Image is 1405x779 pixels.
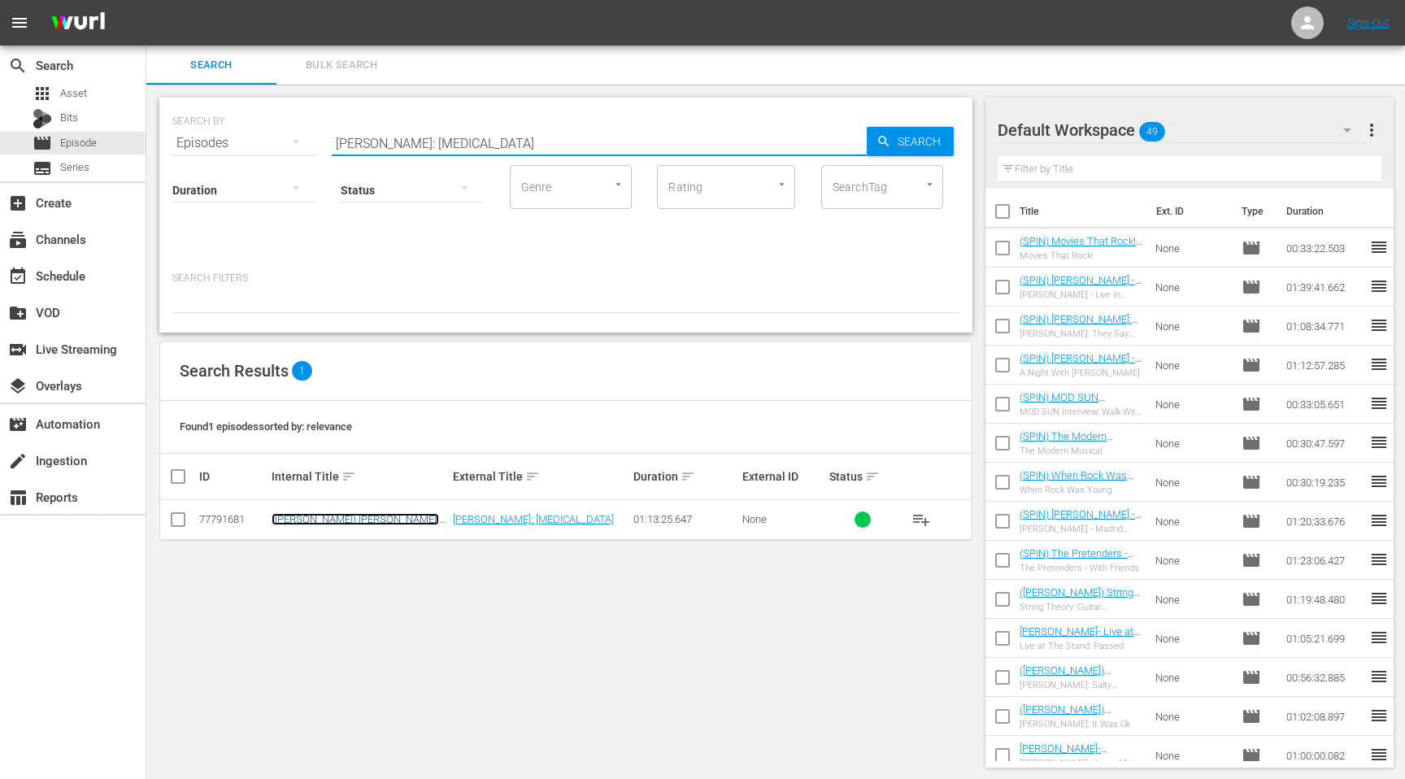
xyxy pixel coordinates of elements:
[341,469,356,484] span: sort
[1020,508,1142,545] a: (SPIN) [PERSON_NAME] - Madrid Memory (Captioned)(FINAL)
[1280,268,1369,307] td: 01:39:41.662
[453,513,614,525] a: [PERSON_NAME]: [MEDICAL_DATA]
[867,127,954,156] button: Search
[1242,629,1261,648] span: Episode
[1242,355,1261,375] span: Episode
[172,272,959,285] p: Search Filters:
[1280,619,1369,658] td: 01:05:21.699
[1020,703,1132,740] a: ([PERSON_NAME]) [PERSON_NAME]: It Was Ok (Captioned)(Final)
[633,513,737,525] div: 01:13:25.647
[1139,115,1165,149] span: 49
[1369,511,1389,530] span: reorder
[60,159,89,176] span: Series
[172,120,315,166] div: Episodes
[1149,385,1235,424] td: None
[1242,316,1261,336] span: Episode
[1242,707,1261,726] span: Episode
[1280,385,1369,424] td: 00:33:05.651
[1149,268,1235,307] td: None
[1242,433,1261,453] span: Episode
[1020,289,1143,300] div: [PERSON_NAME] - Live In [GEOGRAPHIC_DATA]
[1280,580,1369,619] td: 01:19:48.480
[1020,563,1143,573] div: The Pretenders - With Friends
[1369,745,1389,764] span: reorder
[1280,228,1369,268] td: 00:33:22.503
[199,470,267,483] div: ID
[39,4,117,42] img: ans4CAIJ8jUAAAAAAAAAAAAAAAAAAAAAAAAgQb4GAAAAAAAAAAAAAAAAAAAAAAAAJMjXAAAAAAAAAAAAAAAAAAAAAAAAgAT5G...
[1369,667,1389,686] span: reorder
[1149,424,1235,463] td: None
[742,513,824,525] div: None
[8,451,28,471] span: Ingestion
[1020,250,1143,261] div: Movies That Rock!
[1020,719,1143,729] div: [PERSON_NAME]: It Was Ok
[292,361,312,381] span: 1
[1149,502,1235,541] td: None
[525,469,540,484] span: sort
[1020,329,1143,339] div: [PERSON_NAME]: They Say I'm Different
[1369,550,1389,569] span: reorder
[1020,368,1143,378] div: A Night With [PERSON_NAME]
[1232,189,1277,234] th: Type
[33,159,52,178] span: Series
[1020,407,1143,417] div: MOD SUN Interview: Walk With Me | SPIN Cover Story
[8,230,28,250] span: Channels
[1347,16,1390,29] a: Sign Out
[1020,469,1133,494] a: (SPIN) When Rock Was Young (Captioned)(Final)
[1369,355,1389,374] span: reorder
[1149,307,1235,346] td: None
[33,109,52,128] div: Bits
[1242,511,1261,531] span: Episode
[774,176,789,192] button: Open
[60,135,97,151] span: Episode
[902,500,941,539] button: playlist_add
[1020,485,1143,495] div: When Rock Was Young
[10,13,29,33] span: menu
[1242,746,1261,765] span: Episode
[891,127,954,156] span: Search
[1020,664,1135,713] a: ([PERSON_NAME]) [PERSON_NAME]: Salty Language, Peppered Morals (Captioned)(Final)
[8,56,28,76] span: Search
[8,340,28,359] span: Live Streaming
[8,303,28,323] span: VOD
[1020,680,1143,690] div: [PERSON_NAME]: Salty Language, Peppered Morals
[829,467,897,486] div: Status
[1020,524,1143,534] div: [PERSON_NAME] - Madrid Memory
[1242,668,1261,687] span: Episode
[1242,472,1261,492] span: Episode
[8,488,28,507] span: Reports
[60,110,78,126] span: Bits
[1149,228,1235,268] td: None
[1369,628,1389,647] span: reorder
[865,469,880,484] span: sort
[1020,235,1142,259] a: (SPIN) Movies That Rock! (Captioned)(Final)
[1280,658,1369,697] td: 00:56:32.885
[453,467,629,486] div: External Title
[998,107,1367,153] div: Default Workspace
[180,420,352,433] span: Found 1 episodes sorted by: relevance
[1149,736,1235,775] td: None
[1242,277,1261,297] span: Episode
[1020,274,1142,347] a: (SPIN) [PERSON_NAME] - Live In [GEOGRAPHIC_DATA] (Captioned) (Final) (Free Speech [PERSON_NAME] P...
[156,56,267,75] span: Search
[1362,120,1381,140] span: more_vert
[33,84,52,103] span: Asset
[1280,463,1369,502] td: 00:30:19.235
[1369,276,1389,296] span: reorder
[1280,424,1369,463] td: 00:30:47.597
[611,176,626,192] button: Open
[911,510,931,529] span: playlist_add
[1020,391,1134,440] a: (SPIN) MOD SUN Interview: Walk With Me | SPIN Cover Story (Captioned)(Final)
[1149,541,1235,580] td: None
[1020,758,1143,768] div: [PERSON_NAME]: Heavy Metal Comedy
[272,467,448,486] div: Internal Title
[33,133,52,153] span: Episode
[1369,706,1389,725] span: reorder
[1020,625,1140,650] a: [PERSON_NAME]- Live at The Stand: Passed
[1020,602,1143,612] div: String Theory: Guitar Obsessed
[1369,433,1389,452] span: reorder
[1280,307,1369,346] td: 01:08:34.771
[742,470,824,483] div: External ID
[922,176,937,192] button: Open
[286,56,397,75] span: Bulk Search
